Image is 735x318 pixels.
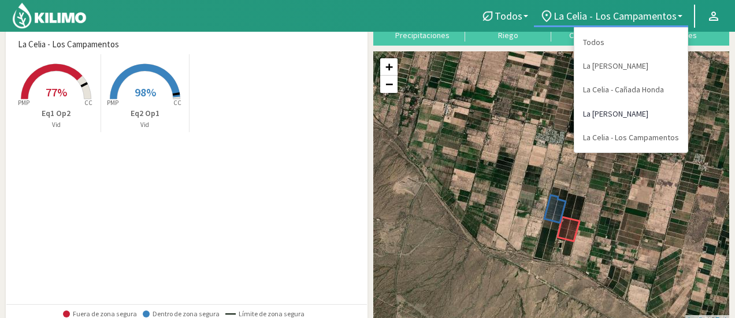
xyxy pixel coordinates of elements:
[380,58,398,76] a: Zoom in
[574,54,688,78] a: La [PERSON_NAME]
[574,31,688,54] a: Todos
[107,99,118,107] tspan: PMP
[12,120,101,130] p: Vid
[380,76,398,93] a: Zoom out
[18,38,119,51] span: La Celia - Los Campamentos
[383,31,462,39] div: Precipitaciones
[135,85,156,99] span: 98%
[495,10,522,22] span: Todos
[12,2,87,29] img: Kilimo
[574,78,688,102] a: La Celia - Cañada Honda
[143,310,220,318] span: Dentro de zona segura
[469,31,548,39] div: Riego
[63,310,137,318] span: Fuera de zona segura
[554,10,677,22] span: La Celia - Los Campamentos
[101,107,190,119] p: Eq2 Op1
[173,99,181,107] tspan: CC
[379,9,465,40] button: Precipitaciones
[18,99,29,107] tspan: PMP
[555,31,634,39] div: Carga mensual
[574,126,688,149] a: La Celia - Los Campamentos
[574,102,688,126] a: La [PERSON_NAME]
[465,9,551,40] button: Riego
[225,310,305,318] span: Límite de zona segura
[101,120,190,130] p: Vid
[85,99,93,107] tspan: CC
[12,107,101,119] p: Eq1 Op2
[46,85,67,99] span: 77%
